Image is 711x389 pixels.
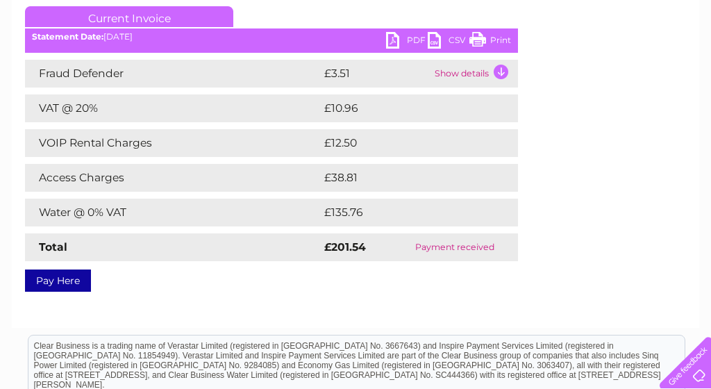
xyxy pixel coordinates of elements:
[321,60,431,88] td: £3.51
[386,32,428,52] a: PDF
[321,164,489,192] td: £38.81
[501,59,532,69] a: Energy
[590,59,610,69] a: Blog
[25,164,321,192] td: Access Charges
[25,129,321,157] td: VOIP Rental Charges
[25,94,321,122] td: VAT @ 20%
[324,240,366,254] strong: £201.54
[25,270,91,292] a: Pay Here
[619,59,653,69] a: Contact
[467,59,493,69] a: Water
[25,199,321,226] td: Water @ 0% VAT
[32,31,103,42] b: Statement Date:
[25,36,96,78] img: logo.png
[392,233,518,261] td: Payment received
[540,59,582,69] a: Telecoms
[449,7,545,24] a: 0333 014 3131
[25,32,518,42] div: [DATE]
[431,60,518,88] td: Show details
[321,94,490,122] td: £10.96
[428,32,469,52] a: CSV
[25,6,233,27] a: Current Invoice
[321,199,492,226] td: £135.76
[25,60,321,88] td: Fraud Defender
[665,59,698,69] a: Log out
[321,129,489,157] td: £12.50
[469,32,511,52] a: Print
[39,240,67,254] strong: Total
[28,8,685,67] div: Clear Business is a trading name of Verastar Limited (registered in [GEOGRAPHIC_DATA] No. 3667643...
